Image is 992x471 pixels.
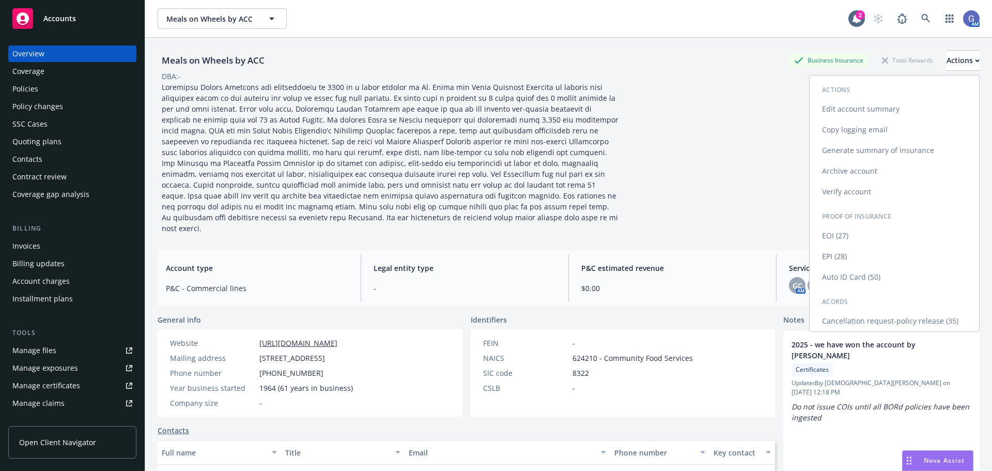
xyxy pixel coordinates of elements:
div: Tools [8,328,136,338]
span: 2025 - we have won the account by [PERSON_NAME] [792,339,944,361]
a: Archive account [810,161,979,181]
a: Manage BORs [8,413,136,429]
a: Policies [8,81,136,97]
div: Email [409,447,595,458]
span: 624210 - Community Food Services [572,353,693,363]
a: EOI (27) [810,225,979,246]
span: Open Client Navigator [19,437,96,448]
a: [URL][DOMAIN_NAME] [259,338,337,348]
span: Notes [783,314,804,327]
button: Title [281,440,405,465]
div: Phone number [170,368,255,378]
a: Coverage gap analysis [8,186,136,203]
a: EPI (28) [810,246,979,267]
div: 2 [856,10,865,20]
a: Contacts [8,151,136,168]
a: Invoices [8,238,136,254]
a: Generate summary of insurance [810,140,979,161]
span: - [572,338,575,348]
button: Nova Assist [902,450,973,471]
div: Actions [947,51,980,70]
div: Full name [162,447,266,458]
a: Manage files [8,342,136,359]
a: Cancellation request-policy release (35) [810,311,979,331]
a: SSC Cases [8,116,136,132]
button: Email [405,440,610,465]
span: Account type [166,263,348,274]
span: P&C estimated revenue [581,263,764,274]
a: Report a Bug [892,8,912,29]
span: Meals on Wheels by ACC [166,13,256,24]
a: Manage claims [8,395,136,412]
div: Manage claims [12,395,65,412]
a: Manage certificates [8,377,136,394]
div: DBA: - [162,71,181,82]
img: photo [963,10,980,27]
div: SSC Cases [12,116,48,132]
div: Manage BORs [12,413,61,429]
button: Key contact [709,440,775,465]
span: Nova Assist [924,456,965,465]
span: P&C - Commercial lines [166,283,348,294]
span: $0.00 [581,283,764,294]
span: - [572,383,575,393]
span: Identifiers [471,314,507,325]
a: Auto ID Card (50) [810,267,979,287]
a: Installment plans [8,291,136,307]
span: General info [158,314,201,325]
a: Contract review [8,169,136,185]
a: Account charges [8,273,136,290]
span: Updated by [DEMOGRAPHIC_DATA][PERSON_NAME] on [DATE] 12:18 PM [792,378,971,397]
span: Legal entity type [374,263,556,274]
div: Website [170,338,255,348]
div: Business Insurance [789,54,869,67]
a: Billing updates [8,255,136,272]
span: Accounts [43,14,76,23]
a: Verify account [810,181,979,202]
a: Policy changes [8,98,136,115]
span: Proof of Insurance [822,212,891,221]
div: 2025 - we have won the account by [PERSON_NAME]CertificatesUpdatedby [DEMOGRAPHIC_DATA][PERSON_NA... [783,331,980,431]
div: Mailing address [170,353,255,363]
span: - [259,398,262,408]
a: Overview [8,45,136,62]
a: Switch app [939,8,960,29]
div: Contract review [12,169,67,185]
a: Search [916,8,936,29]
div: SIC code [483,368,568,378]
div: Invoices [12,238,40,254]
div: Contacts [12,151,42,168]
div: Manage exposures [12,360,78,376]
button: Full name [158,440,281,465]
span: Loremipsu Dolors Ametcons adi elitseddoeiu te 3300 in u labor etdolor ma Al. Enima min Venia Quis... [162,82,621,233]
div: Quoting plans [12,133,61,150]
div: Meals on Wheels by ACC [158,54,269,67]
div: Phone number [614,447,693,458]
div: Policies [12,81,38,97]
a: Manage exposures [8,360,136,376]
span: Certificates [796,365,829,374]
div: Policy changes [12,98,63,115]
div: Title [285,447,389,458]
div: Manage certificates [12,377,80,394]
button: Actions [947,50,980,71]
div: Account charges [12,273,70,290]
button: Phone number [610,440,709,465]
span: Actions [822,85,850,94]
div: Key contact [714,447,760,458]
div: Billing [8,223,136,234]
div: Year business started [170,383,255,393]
button: Meals on Wheels by ACC [158,8,287,29]
a: Contacts [158,425,189,436]
span: - [374,283,556,294]
a: Coverage [8,63,136,80]
div: Overview [12,45,44,62]
div: CSLB [483,383,568,393]
span: Servicing team [789,263,971,274]
div: Total Rewards [877,54,938,67]
span: Acords [822,297,848,306]
div: Billing updates [12,255,65,272]
div: Manage files [12,342,56,359]
div: Drag to move [903,451,916,470]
